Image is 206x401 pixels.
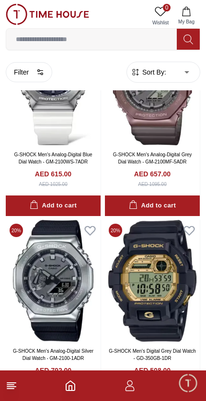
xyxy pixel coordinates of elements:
[35,169,71,179] h4: AED 615.00
[35,366,71,375] h4: AED 792.00
[10,224,23,237] span: 20 %
[109,224,122,237] span: 20 %
[6,4,89,25] img: ...
[163,4,171,11] span: 0
[30,200,77,211] div: Add to cart
[129,200,176,211] div: Add to cart
[6,195,101,216] button: Add to cart
[149,4,172,28] a: 0Wishlist
[134,366,171,375] h4: AED 508.00
[6,220,101,342] img: G-SHOCK Men's Analog-Digital Silver Dial Watch - GM-2100-1ADR
[131,67,166,76] button: Sort By:
[174,18,198,25] span: My Bag
[172,4,200,28] button: My Bag
[6,62,52,82] button: Filter
[14,152,92,164] a: G-SHOCK Men's Analog-Digital Blue Dial Watch - GM-2100WS-7ADR
[109,348,196,361] a: G-SHOCK Men's Digital Grey Dial Watch - GD-350GB-1DR
[134,169,171,179] h4: AED 657.00
[149,19,172,26] span: Wishlist
[113,152,192,164] a: G-SHOCK Men's Analog-Digital Grey Dial Watch - GM-2100MF-5ADR
[105,195,200,216] button: Add to cart
[140,67,166,76] span: Sort By:
[13,348,93,361] a: G-SHOCK Men's Analog-Digital Silver Dial Watch - GM-2100-1ADR
[138,181,167,188] div: AED 1095.00
[105,220,200,342] img: G-SHOCK Men's Digital Grey Dial Watch - GD-350GB-1DR
[178,373,199,394] div: Chat Widget
[65,380,76,391] a: Home
[39,181,68,188] div: AED 1025.00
